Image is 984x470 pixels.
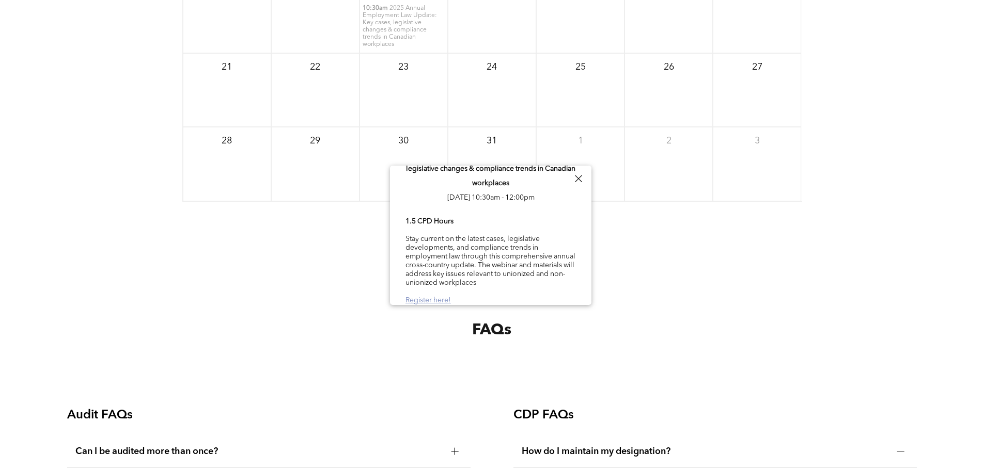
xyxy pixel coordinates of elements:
[522,446,889,457] span: How do I maintain my designation?
[406,151,575,187] span: 2025 Annual Employment Law Update: Key cases, legislative changes & compliance trends in Canadian...
[482,58,501,76] p: 24
[571,132,590,150] p: 1
[482,132,501,150] p: 31
[363,5,388,12] span: 10:30am
[67,409,133,422] span: Audit FAQs
[447,194,535,201] span: [DATE] 10:30am - 12:00pm
[75,446,443,457] span: Can I be audited more than once?
[472,322,511,338] span: FAQs
[363,5,437,47] span: 2025 Annual Employment Law Update: Key cases, legislative changes & compliance trends in Canadian...
[405,216,576,306] div: Stay current on the latest cases, legislative developments, and compliance trends in employment l...
[660,58,678,76] p: 26
[217,132,236,150] p: 28
[306,58,324,76] p: 22
[405,218,454,225] b: 1.5 CPD Hours
[306,132,324,150] p: 29
[394,58,413,76] p: 23
[217,58,236,76] p: 21
[405,297,451,304] a: Register here!
[394,132,413,150] p: 30
[571,58,590,76] p: 25
[513,409,574,422] span: CDP FAQs
[660,132,678,150] p: 2
[748,58,767,76] p: 27
[748,132,767,150] p: 3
